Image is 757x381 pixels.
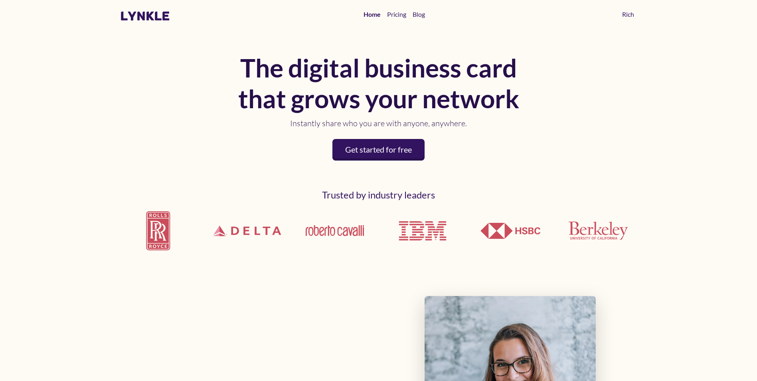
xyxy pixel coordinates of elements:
[120,204,198,257] img: Rolls Royce
[409,6,428,22] a: Blog
[120,189,637,201] h2: Trusted by industry leaders
[332,139,425,161] a: Get started for free
[235,117,522,129] p: Instantly share who you are with anyone, anywhere.
[120,8,170,24] a: lynkle
[480,223,540,239] img: HSBC
[208,203,286,259] img: Delta Airlines
[384,6,409,22] a: Pricing
[568,221,628,240] img: UCLA Berkeley
[393,201,453,261] img: IBM
[360,6,384,22] a: Home
[619,6,637,22] a: Rich
[305,224,365,237] img: Roberto Cavalli
[235,53,522,114] h1: The digital business card that grows your network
